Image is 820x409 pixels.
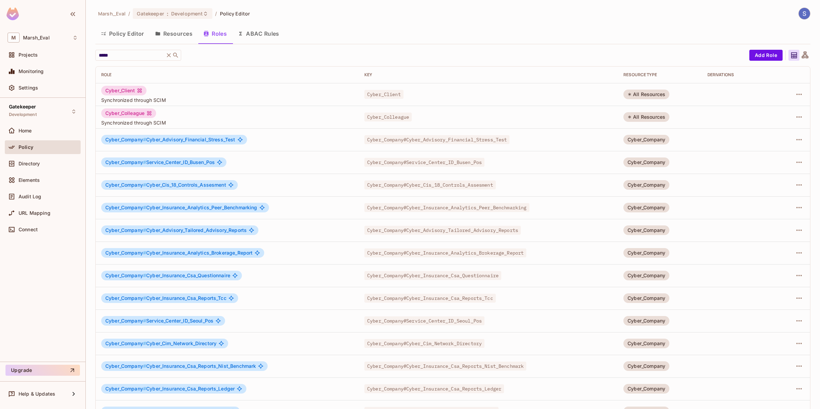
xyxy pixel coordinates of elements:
img: Shubham Kumar [799,8,810,19]
span: Development [171,10,203,17]
span: Cyber_Company#Cyber_Advisory_Financial_Stress_Test [364,135,510,144]
div: Cyber_Company [623,225,669,235]
span: Cyber_Company [105,272,146,278]
span: Cyber_Company [105,363,146,369]
div: All Resources [623,90,669,99]
span: # [143,250,146,256]
span: # [143,386,146,392]
span: Service_Center_ID_Seoul_Pos [105,318,213,324]
button: Roles [198,25,232,42]
div: Cyber_Company [623,293,669,303]
span: Cyber_Company#Cyber_Insurance_Csa_Reports_Ledger [364,384,504,393]
span: Cyber_Company [105,295,146,301]
span: Cyber_Cis_18_Controls_Assesment [105,182,226,188]
li: / [215,10,217,17]
span: Cyber_Insurance_Csa_Reports_Tcc [105,295,226,301]
span: Cyber_Advisory_Tailored_Advisory_Reports [105,227,247,233]
div: Cyber_Company [623,180,669,190]
span: Cyber_Company#Cyber_Insurance_Csa_Reports_Nist_Benchmark [364,362,526,371]
button: Policy Editor [95,25,150,42]
span: Cyber_Company [105,159,146,165]
div: Cyber_Company [623,316,669,326]
span: Cyber_Company [105,340,146,346]
span: # [143,137,146,142]
span: Cyber_Company#Cyber_Cim_Network_Directory [364,339,484,348]
span: Policy Editor [220,10,250,17]
span: Cyber_Insurance_Analytics_Peer_Benchmarking [105,205,257,210]
span: Cyber_Insurance_Csa_Questionnaire [105,273,230,278]
span: Cyber_Insurance_Csa_Reports_Ledger [105,386,235,392]
span: Cyber_Company [105,204,146,210]
span: # [143,272,146,278]
span: Cyber_Company#Cyber_Insurance_Analytics_Brokerage_Report [364,248,526,257]
span: : [166,11,169,16]
div: Cyber_Client [101,86,147,95]
span: Projects [19,52,38,58]
div: Cyber_Company [623,361,669,371]
img: SReyMgAAAABJRU5ErkJggg== [7,8,19,20]
span: Workspace: Marsh_Eval [23,35,50,40]
span: # [143,295,146,301]
button: Upgrade [5,365,80,376]
span: Home [19,128,32,133]
span: Cyber_Company#Cyber_Insurance_Analytics_Peer_Benchmarking [364,203,529,212]
span: Cyber_Advisory_Financial_Stress_Test [105,137,235,142]
div: Cyber_Company [623,339,669,348]
span: Connect [19,227,38,232]
span: Cyber_Company [105,318,146,324]
span: Gatekeeper [9,104,36,109]
span: Synchronized through SCIM [101,119,353,126]
span: Cyber_Company#Service_Center_ID_Busen_Pos [364,158,484,167]
span: Cyber_Cim_Network_Directory [105,341,216,346]
span: Cyber_Colleague [364,113,412,121]
span: Gatekeeper [137,10,164,17]
div: All Resources [623,112,669,122]
span: Elements [19,177,40,183]
button: ABAC Rules [232,25,285,42]
span: Cyber_Company [105,386,146,392]
span: Cyber_Company#Service_Center_ID_Seoul_Pos [364,316,484,325]
span: # [143,227,146,233]
span: Cyber_Company#Cyber_Insurance_Csa_Reports_Tcc [364,294,496,303]
span: the active workspace [98,10,126,17]
span: M [8,33,20,43]
span: Cyber_Company#Cyber_Insurance_Csa_Questionnaire [364,271,501,280]
div: Role [101,72,353,78]
span: # [143,318,146,324]
span: Cyber_Company [105,250,146,256]
button: Resources [150,25,198,42]
span: Cyber_Insurance_Analytics_Brokerage_Report [105,250,253,256]
span: Audit Log [19,194,41,199]
span: Cyber_Company [105,182,146,188]
span: Cyber_Insurance_Csa_Reports_Nist_Benchmark [105,363,256,369]
div: Cyber_Company [623,157,669,167]
div: Cyber_Company [623,384,669,394]
span: Cyber_Company#Cyber_Cis_18_Controls_Assesment [364,180,496,189]
span: # [143,340,146,346]
div: RESOURCE TYPE [623,72,696,78]
span: Monitoring [19,69,44,74]
span: Policy [19,144,33,150]
span: # [143,182,146,188]
span: Cyber_Company [105,137,146,142]
li: / [128,10,130,17]
span: # [143,204,146,210]
div: Cyber_Colleague [101,108,156,118]
div: Cyber_Company [623,248,669,258]
span: Cyber_Company [105,227,146,233]
div: Cyber_Company [623,135,669,144]
span: Cyber_Company#Cyber_Advisory_Tailored_Advisory_Reports [364,226,521,235]
div: Key [364,72,612,78]
div: Derivations [707,72,772,78]
span: Synchronized through SCIM [101,97,353,103]
span: Service_Center_ID_Busen_Pos [105,160,215,165]
span: Directory [19,161,40,166]
div: Cyber_Company [623,203,669,212]
span: # [143,363,146,369]
span: Development [9,112,37,117]
span: URL Mapping [19,210,50,216]
button: Add Role [749,50,783,61]
span: Cyber_Client [364,90,403,99]
div: Cyber_Company [623,271,669,280]
span: Settings [19,85,38,91]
